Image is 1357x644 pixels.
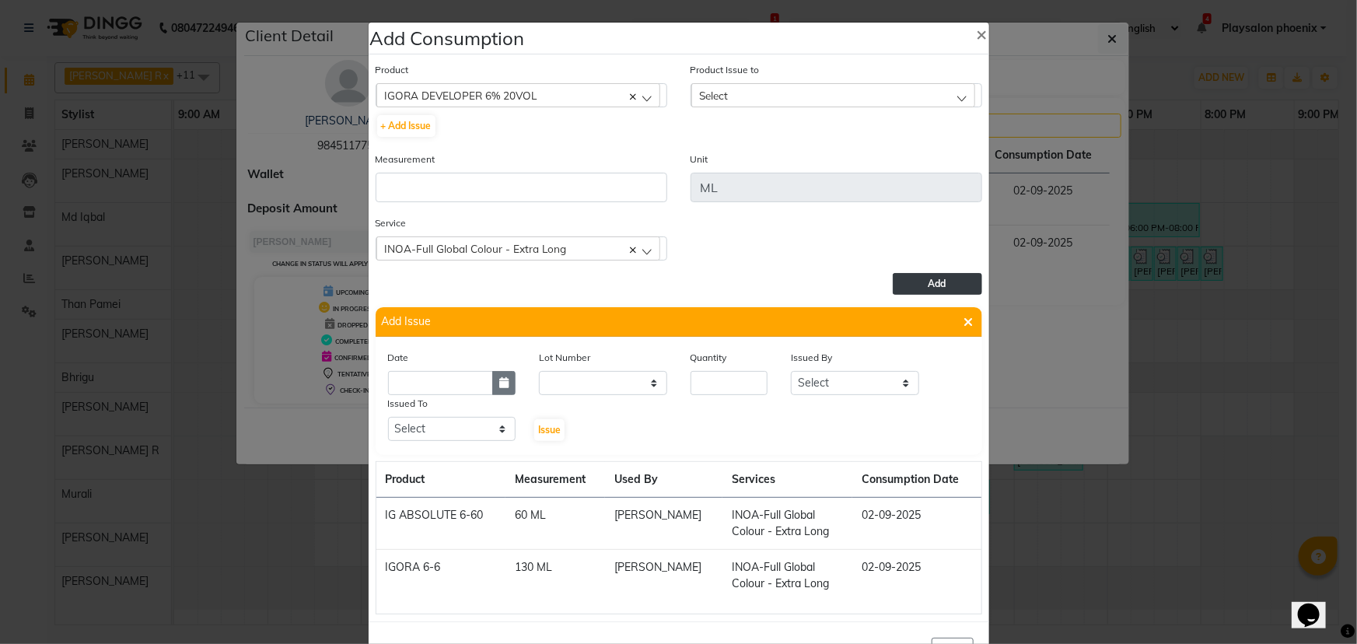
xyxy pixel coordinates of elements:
label: Product Issue to [691,63,760,77]
td: IG ABSOLUTE 6-60 [376,498,506,550]
span: Add [929,278,946,289]
td: INOA-Full Global Colour - Extra Long [722,498,852,550]
span: × [977,22,988,45]
th: Used By [605,462,722,498]
td: INOA-Full Global Colour - Extra Long [722,550,852,602]
button: + Add Issue [377,115,435,137]
th: Measurement [505,462,605,498]
span: IGORA DEVELOPER 6% 20VOL [385,89,537,102]
span: Issue [538,424,561,436]
td: 60 ML [505,498,605,550]
label: Issued To [388,397,428,411]
span: Add Issue [382,313,432,330]
button: Add [893,273,981,295]
label: Unit [691,152,708,166]
span: INOA-Full Global Colour - Extra Long [385,242,567,255]
label: Issued By [791,351,832,365]
td: 02-09-2025 [852,550,981,602]
td: [PERSON_NAME] [605,498,722,550]
label: Product [376,63,409,77]
td: 02-09-2025 [852,498,981,550]
span: Select [700,89,729,102]
h4: Add Consumption [370,24,525,52]
td: 130 ML [505,550,605,602]
iframe: chat widget [1292,582,1341,628]
td: [PERSON_NAME] [605,550,722,602]
label: Quantity [691,351,727,365]
th: Consumption Date [852,462,981,498]
th: Product [376,462,506,498]
label: Measurement [376,152,435,166]
td: IGORA 6-6 [376,550,506,602]
button: Issue [534,419,565,441]
label: Date [388,351,409,365]
th: Services [722,462,852,498]
button: Close [964,12,1000,55]
label: Lot Number [539,351,590,365]
label: Service [376,216,407,230]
